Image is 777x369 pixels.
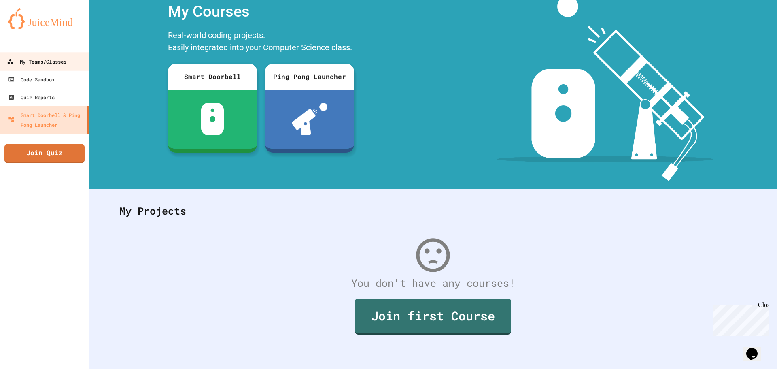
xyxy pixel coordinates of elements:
a: Join first Course [355,299,511,335]
iframe: chat widget [710,301,769,336]
div: Quiz Reports [8,92,55,102]
div: You don't have any courses! [111,275,755,291]
img: ppl-with-ball.png [292,103,328,135]
a: Join Quiz [4,144,85,163]
div: Smart Doorbell [168,64,257,90]
div: Real-world coding projects. Easily integrated into your Computer Science class. [164,27,358,58]
div: Chat with us now!Close [3,3,56,51]
div: My Teams/Classes [7,57,66,67]
div: Code Sandbox [8,75,55,84]
iframe: chat widget [743,337,769,361]
div: Smart Doorbell & Ping Pong Launcher [8,110,84,130]
div: My Projects [111,195,755,227]
div: Ping Pong Launcher [265,64,354,90]
img: logo-orange.svg [8,8,81,29]
img: sdb-white.svg [201,103,224,135]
